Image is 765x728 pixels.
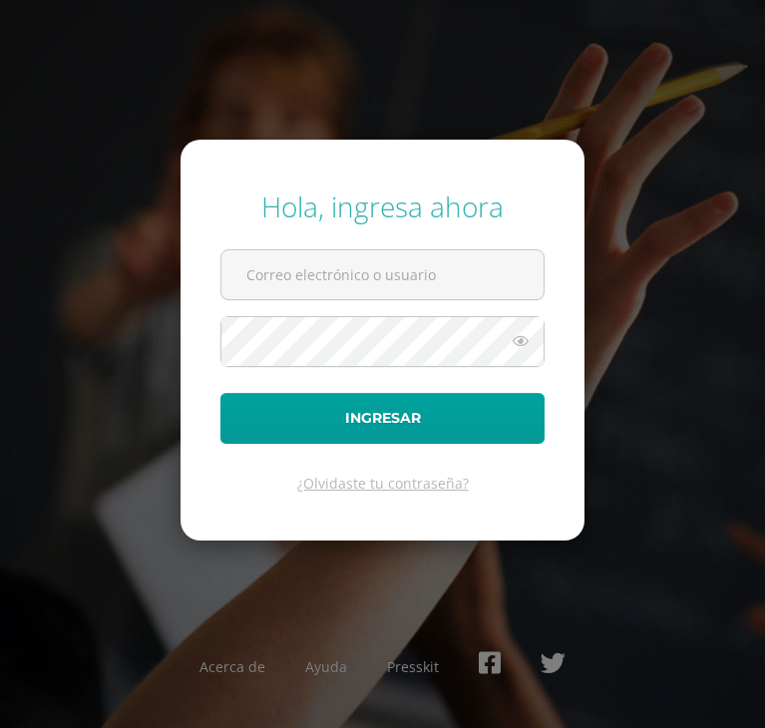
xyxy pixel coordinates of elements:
input: Correo electrónico o usuario [221,250,544,299]
div: Hola, ingresa ahora [220,187,545,225]
a: Acerca de [199,657,265,676]
a: Ayuda [305,657,347,676]
a: Presskit [387,657,439,676]
button: Ingresar [220,393,545,444]
a: ¿Olvidaste tu contraseña? [297,474,469,493]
